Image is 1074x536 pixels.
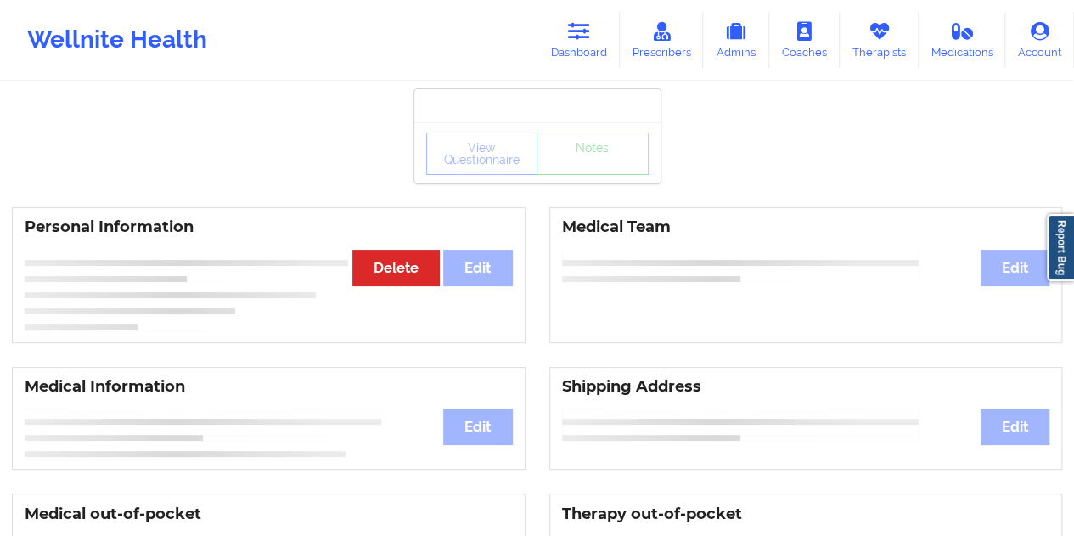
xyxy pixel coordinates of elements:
button: Delete [352,250,440,286]
h3: Shipping Address [562,377,1050,397]
a: Prescribers [620,12,704,68]
a: Report Bug [1047,214,1074,281]
h3: Therapy out-of-pocket [562,505,1050,524]
h3: Personal Information [25,217,513,237]
a: Dashboard [538,12,620,68]
a: Medications [919,12,1006,68]
a: Therapists [840,12,919,68]
a: Admins [703,12,769,68]
h3: Medical out-of-pocket [25,505,513,524]
a: Coaches [769,12,840,68]
a: Account [1005,12,1074,68]
h3: Medical Information [25,377,513,397]
h3: Medical Team [562,217,1050,237]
